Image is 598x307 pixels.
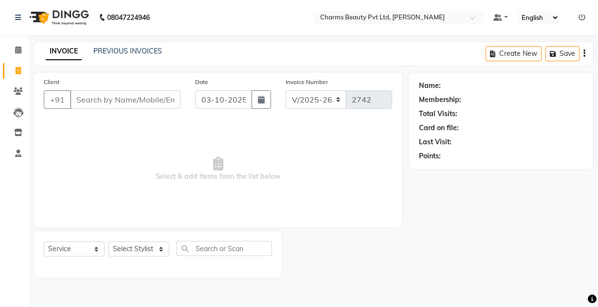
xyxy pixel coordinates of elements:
div: Points: [419,151,441,161]
input: Search or Scan [177,241,272,256]
b: 08047224946 [107,4,150,31]
img: logo [25,4,91,31]
label: Date [195,78,208,86]
span: Select & add items from the list below [44,120,392,218]
div: Card on file: [419,123,459,133]
label: Client [44,78,59,86]
button: Create New [486,46,542,61]
a: INVOICE [46,43,82,60]
a: PREVIOUS INVOICES [93,47,162,55]
div: Total Visits: [419,109,457,119]
div: Membership: [419,95,461,105]
input: Search by Name/Mobile/Email/Code [70,90,181,109]
button: Save [545,46,580,61]
button: +91 [44,90,71,109]
div: Last Visit: [419,137,452,147]
div: Name: [419,81,441,91]
label: Invoice Number [286,78,328,86]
